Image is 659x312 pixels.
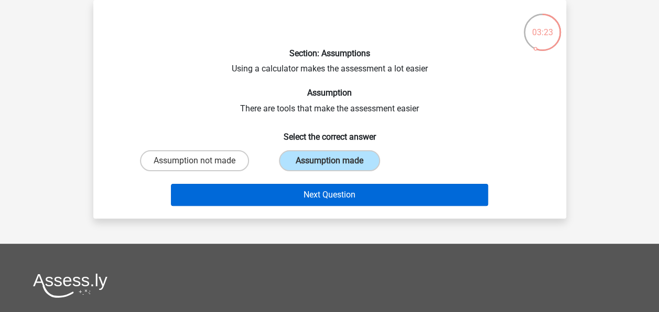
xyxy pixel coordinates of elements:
[98,8,562,210] div: Using a calculator makes the assessment a lot easier There are tools that make the assessment easier
[110,48,549,58] h6: Section: Assumptions
[110,88,549,98] h6: Assumption
[523,13,562,39] div: 03:23
[140,150,249,171] label: Assumption not made
[33,273,107,298] img: Assessly logo
[171,184,488,206] button: Next Question
[279,150,380,171] label: Assumption made
[110,123,549,142] h6: Select the correct answer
